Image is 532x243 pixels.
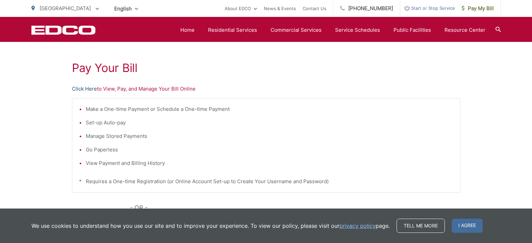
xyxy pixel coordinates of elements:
[264,4,296,13] a: News & Events
[86,119,453,127] li: Set-up Auto-pay
[72,61,460,75] h1: Pay Your Bill
[31,25,96,35] a: EDCD logo. Return to the homepage.
[86,105,453,113] li: Make a One-time Payment or Schedule a One-time Payment
[86,132,453,140] li: Manage Stored Payments
[303,4,326,13] a: Contact Us
[462,4,494,13] span: Pay My Bill
[271,26,322,34] a: Commercial Services
[40,5,91,11] span: [GEOGRAPHIC_DATA]
[180,26,195,34] a: Home
[394,26,431,34] a: Public Facilities
[445,26,485,34] a: Resource Center
[72,85,460,93] p: to View, Pay, and Manage Your Bill Online
[225,4,257,13] a: About EDCO
[335,26,380,34] a: Service Schedules
[72,85,97,93] a: Click Here
[397,219,445,233] a: Tell me more
[452,219,483,233] span: I agree
[79,177,453,186] p: * Requires a One-time Registration (or Online Account Set-up to Create Your Username and Password)
[31,222,390,230] p: We use cookies to understand how you use our site and to improve your experience. To view our pol...
[130,203,460,213] p: - OR -
[339,222,376,230] a: privacy policy
[86,159,453,167] li: View Payment and Billing History
[109,3,143,15] span: English
[208,26,257,34] a: Residential Services
[86,146,453,154] li: Go Paperless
